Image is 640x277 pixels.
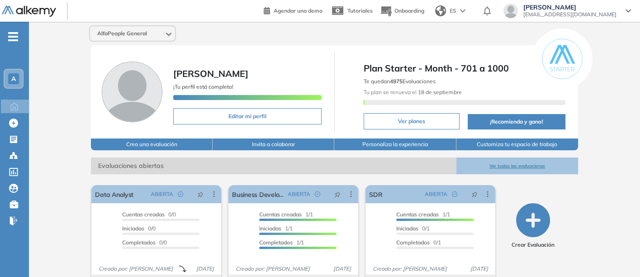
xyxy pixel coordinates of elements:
span: [DATE] [330,265,355,273]
button: pushpin [465,187,484,201]
span: Completados [259,239,293,246]
span: check-circle [178,191,183,197]
span: Tutoriales [347,7,373,14]
span: AlfaPeople General [97,30,147,37]
span: Cuentas creadas [122,211,165,218]
a: SDR [369,185,382,203]
span: ABIERTA [151,190,173,198]
a: Agendar una demo [264,5,322,15]
span: [DATE] [193,265,218,273]
img: arrow [460,9,465,13]
span: [PERSON_NAME] [173,68,248,79]
button: Crear Evaluación [512,203,555,249]
button: Invita a colaborar [213,138,334,150]
a: Business Development Specialist [232,185,284,203]
span: ES [450,7,456,15]
span: Tu plan se renueva el [364,89,462,96]
button: Ver todas las evaluaciones [456,158,578,174]
span: 1/1 [396,211,450,218]
i: - [8,36,18,38]
span: 1/1 [259,225,293,232]
span: Creado por: [PERSON_NAME] [95,265,176,273]
span: Completados [396,239,430,246]
button: Editar mi perfil [173,108,322,124]
img: Logo [2,6,56,17]
span: Te quedan Evaluaciones [364,78,436,85]
span: 0/0 [122,239,167,246]
span: check-circle [452,191,457,197]
span: 0/1 [396,225,430,232]
span: Iniciadas [259,225,281,232]
span: Iniciadas [122,225,144,232]
span: pushpin [334,191,341,198]
span: 1/1 [259,239,304,246]
b: 18 de septiembre [417,89,462,96]
span: Cuentas creadas [396,211,439,218]
span: Evaluaciones abiertas [91,158,456,174]
span: Onboarding [394,7,424,14]
span: check-circle [315,191,320,197]
span: pushpin [471,191,478,198]
span: 0/1 [396,239,441,246]
span: ¡Tu perfil está completo! [173,83,233,90]
span: Agendar una demo [274,7,322,14]
span: [EMAIL_ADDRESS][DOMAIN_NAME] [523,11,616,18]
button: Personaliza la experiencia [334,138,456,150]
span: 1/1 [259,211,313,218]
button: Onboarding [380,1,424,21]
span: 0/0 [122,211,176,218]
span: 0/0 [122,225,156,232]
span: Plan Starter - Month - 701 a 1000 [364,62,565,75]
span: A [11,75,16,82]
span: pushpin [197,191,204,198]
span: ABIERTA [288,190,310,198]
span: Cuentas creadas [259,211,302,218]
button: Crea una evaluación [91,138,213,150]
button: pushpin [190,187,210,201]
span: Creado por: [PERSON_NAME] [369,265,450,273]
a: Data Analyst [95,185,133,203]
button: Customiza tu espacio de trabajo [456,138,578,150]
b: 4975 [390,78,403,85]
span: Creado por: [PERSON_NAME] [232,265,313,273]
button: ¡Recomienda y gana! [468,114,565,129]
span: Iniciadas [396,225,418,232]
span: [DATE] [467,265,492,273]
span: Crear Evaluación [512,241,555,249]
span: [PERSON_NAME] [523,4,616,11]
span: ABIERTA [425,190,447,198]
img: Foto de perfil [102,62,162,122]
span: Completados [122,239,156,246]
button: pushpin [327,187,347,201]
button: Ver planes [364,113,460,129]
img: world [435,5,446,16]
